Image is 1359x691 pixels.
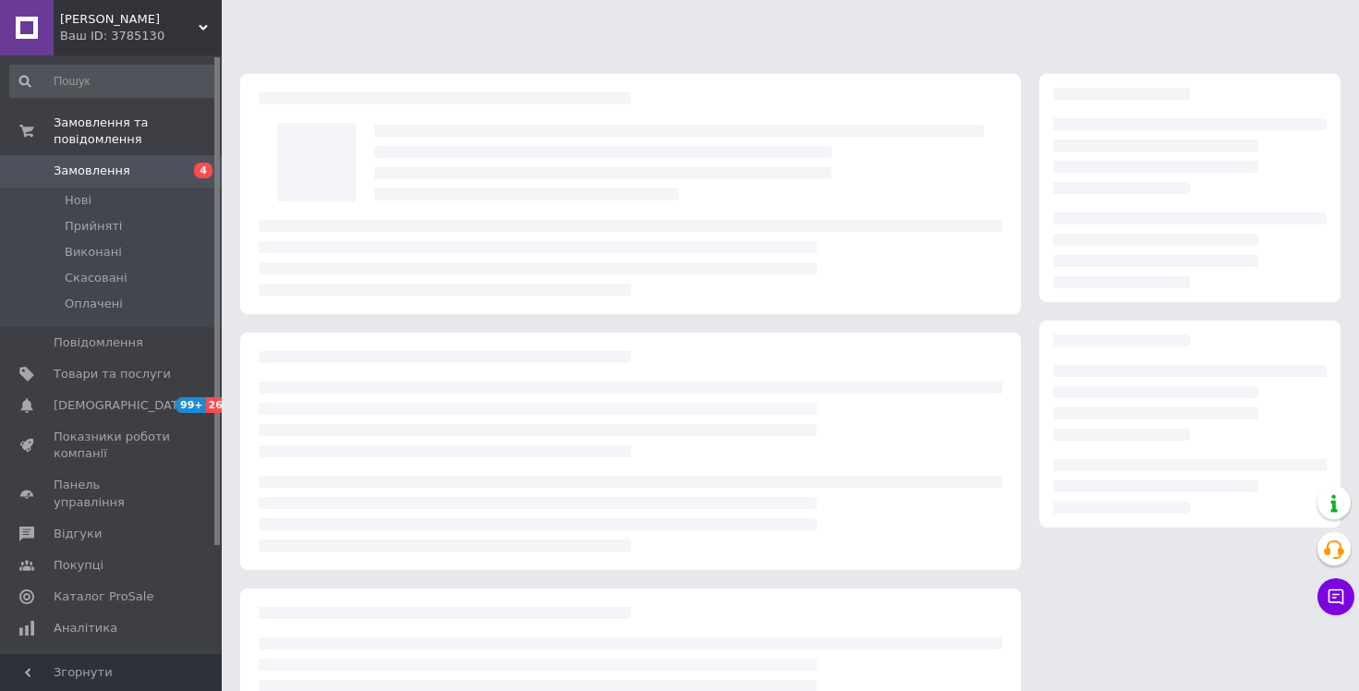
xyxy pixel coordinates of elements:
[65,270,127,286] span: Скасовані
[65,244,122,261] span: Виконані
[9,65,218,98] input: Пошук
[54,620,117,636] span: Аналітика
[54,652,171,685] span: Управління сайтом
[54,526,102,542] span: Відгуки
[54,334,143,351] span: Повідомлення
[60,28,222,44] div: Ваш ID: 3785130
[54,115,222,148] span: Замовлення та повідомлення
[54,429,171,462] span: Показники роботи компанії
[65,218,122,235] span: Прийняті
[60,11,199,28] span: Lovely Rose
[1317,578,1354,615] button: Чат з покупцем
[206,397,227,413] span: 26
[54,477,171,510] span: Панель управління
[54,163,130,179] span: Замовлення
[54,588,153,605] span: Каталог ProSale
[65,192,91,209] span: Нові
[65,296,123,312] span: Оплачені
[54,557,103,574] span: Покупці
[54,366,171,382] span: Товари та послуги
[176,397,206,413] span: 99+
[194,163,212,178] span: 4
[54,397,190,414] span: [DEMOGRAPHIC_DATA]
